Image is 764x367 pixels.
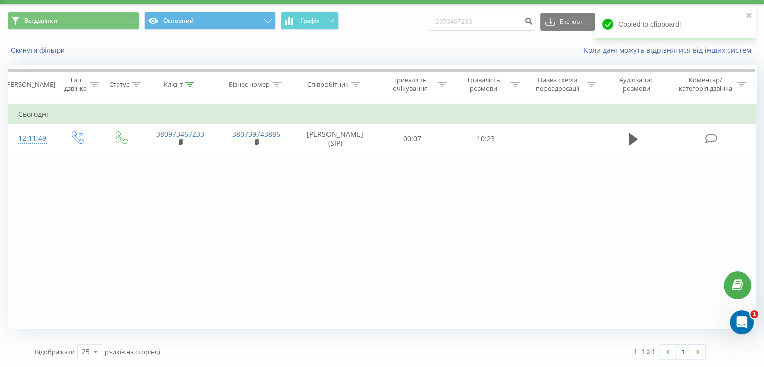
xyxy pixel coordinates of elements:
span: рядків на сторінці [105,347,160,356]
div: Аудіозапис розмови [607,76,666,93]
iframe: Intercom live chat [730,310,754,334]
div: Співробітник [307,80,349,89]
div: Коментар/категорія дзвінка [676,76,734,93]
span: 1 [750,310,758,318]
span: Відображати [35,347,75,356]
a: 380973467233 [156,129,204,139]
input: Пошук за номером [429,13,535,31]
span: Всі дзвінки [24,17,57,25]
div: Клієнт [164,80,183,89]
div: 12:11:49 [18,129,45,148]
button: close [746,11,753,21]
a: Коли дані можуть відрізнятися вiд інших систем [584,45,756,55]
a: 1 [675,345,690,359]
div: Статус [109,80,129,89]
button: Експорт [540,13,595,31]
div: Copied to clipboard! [595,8,756,40]
button: Графік [281,12,339,30]
div: Назва схеми переадресації [531,76,584,93]
a: 380739743886 [232,129,280,139]
td: [PERSON_NAME] (SIP) [294,124,376,153]
span: Графік [300,17,320,24]
div: [PERSON_NAME] [5,80,55,89]
td: 00:07 [376,124,449,153]
button: Всі дзвінки [8,12,139,30]
div: Тип дзвінка [63,76,87,93]
button: Скинути фільтри [8,46,70,55]
td: Сьогодні [8,104,756,124]
div: 25 [82,347,90,357]
td: 10:23 [449,124,522,153]
div: 1 - 1 з 1 [633,346,655,356]
button: Основний [144,12,276,30]
div: Тривалість розмови [458,76,508,93]
div: Бізнес номер [229,80,270,89]
div: Тривалість очікування [385,76,435,93]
